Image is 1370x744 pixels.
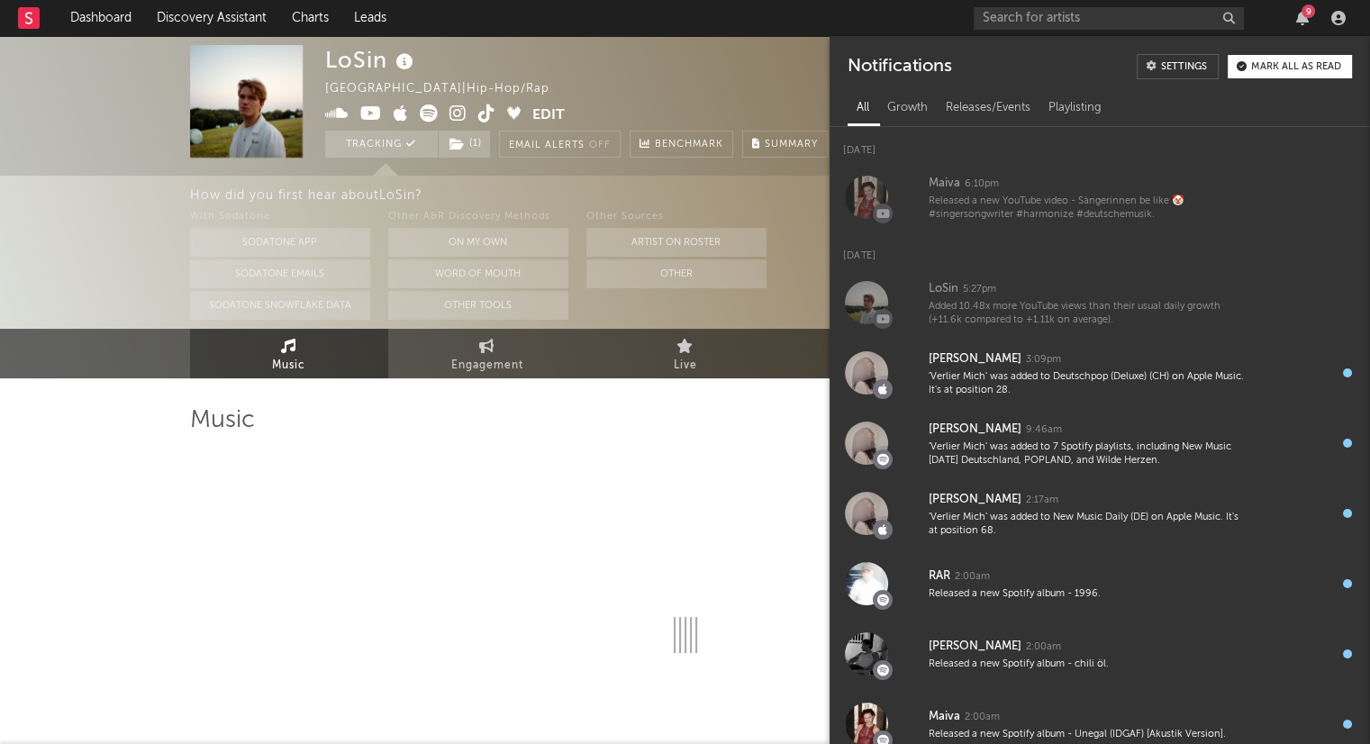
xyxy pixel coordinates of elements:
[190,228,370,257] button: Sodatone App
[929,658,1246,671] div: Released a new Spotify album - chili öl.
[878,93,937,123] div: Growth
[674,355,697,377] span: Live
[929,440,1246,468] div: 'Verlier Mich' was added to 7 Spotify playlists, including New Music [DATE] Deutschland, POPLAND,...
[438,131,491,158] span: ( 1 )
[929,370,1246,398] div: 'Verlier Mich' was added to Deutschpop (Deluxe) (CH) on Apple Music. It's at position 28.
[830,478,1370,549] a: [PERSON_NAME]2:17am'Verlier Mich' was added to New Music Daily (DE) on Apple Music. It's at posit...
[1137,54,1219,79] a: Settings
[586,329,785,378] a: Live
[325,45,418,75] div: LoSin
[929,278,958,300] div: LoSin
[929,349,1021,370] div: [PERSON_NAME]
[1302,5,1315,18] div: 9
[1296,11,1309,25] button: 9
[586,228,767,257] button: Artist on Roster
[388,228,568,257] button: On My Own
[929,195,1246,222] div: Released a new YouTube video - Sängerinnen be like 🤡 #singersongwriter #harmonize #deutschemusik.
[830,408,1370,478] a: [PERSON_NAME]9:46am'Verlier Mich' was added to 7 Spotify playlists, including New Music [DATE] De...
[929,587,1246,601] div: Released a new Spotify album - 1996.
[589,141,611,150] em: Off
[1251,62,1341,72] div: Mark all as read
[272,355,305,377] span: Music
[439,131,490,158] button: (1)
[765,140,818,150] span: Summary
[1039,93,1111,123] div: Playlisting
[388,259,568,288] button: Word Of Mouth
[630,131,733,158] a: Benchmark
[325,78,570,100] div: [GEOGRAPHIC_DATA] | Hip-Hop/Rap
[830,268,1370,338] a: LoSin5:27pmAdded 10.48x more YouTube views than their usual daily growth (+11.6k compared to +1.1...
[929,636,1021,658] div: [PERSON_NAME]
[532,104,565,127] button: Edit
[830,619,1370,689] a: [PERSON_NAME]2:00amReleased a new Spotify album - chili öl.
[451,355,523,377] span: Engagement
[830,338,1370,408] a: [PERSON_NAME]3:09pm'Verlier Mich' was added to Deutschpop (Deluxe) (CH) on Apple Music. It's at p...
[190,259,370,288] button: Sodatone Emails
[190,206,370,228] div: With Sodatone
[1026,640,1061,654] div: 2:00am
[929,419,1021,440] div: [PERSON_NAME]
[929,566,950,587] div: RAR
[785,329,983,378] a: Audience
[655,134,723,156] span: Benchmark
[963,283,996,296] div: 5:27pm
[742,131,828,158] button: Summary
[929,706,960,728] div: Maiva
[974,7,1244,30] input: Search for artists
[190,291,370,320] button: Sodatone Snowflake Data
[929,173,960,195] div: Maiva
[937,93,1039,123] div: Releases/Events
[848,54,951,79] div: Notifications
[1026,494,1058,507] div: 2:17am
[1026,423,1062,437] div: 9:46am
[388,329,586,378] a: Engagement
[965,711,1000,724] div: 2:00am
[1161,62,1207,72] div: Settings
[586,206,767,228] div: Other Sources
[830,162,1370,232] a: Maiva6:10pmReleased a new YouTube video - Sängerinnen be like 🤡 #singersongwriter #harmonize #deu...
[830,127,1370,162] div: [DATE]
[830,232,1370,268] div: [DATE]
[190,329,388,378] a: Music
[848,93,878,123] div: All
[1228,55,1352,78] button: Mark all as read
[325,131,438,158] button: Tracking
[499,131,621,158] button: Email AlertsOff
[955,570,990,584] div: 2:00am
[830,549,1370,619] a: RAR2:00amReleased a new Spotify album - 1996.
[1026,353,1061,367] div: 3:09pm
[929,728,1246,741] div: Released a new Spotify album - Unegal (IDGAF) [Akustik Version].
[388,291,568,320] button: Other Tools
[929,511,1246,539] div: 'Verlier Mich' was added to New Music Daily (DE) on Apple Music. It's at position 68.
[929,489,1021,511] div: [PERSON_NAME]
[388,206,568,228] div: Other A&R Discovery Methods
[929,300,1246,328] div: Added 10.48x more YouTube views than their usual daily growth (+11.6k compared to +1.11k on avera...
[965,177,999,191] div: 6:10pm
[586,259,767,288] button: Other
